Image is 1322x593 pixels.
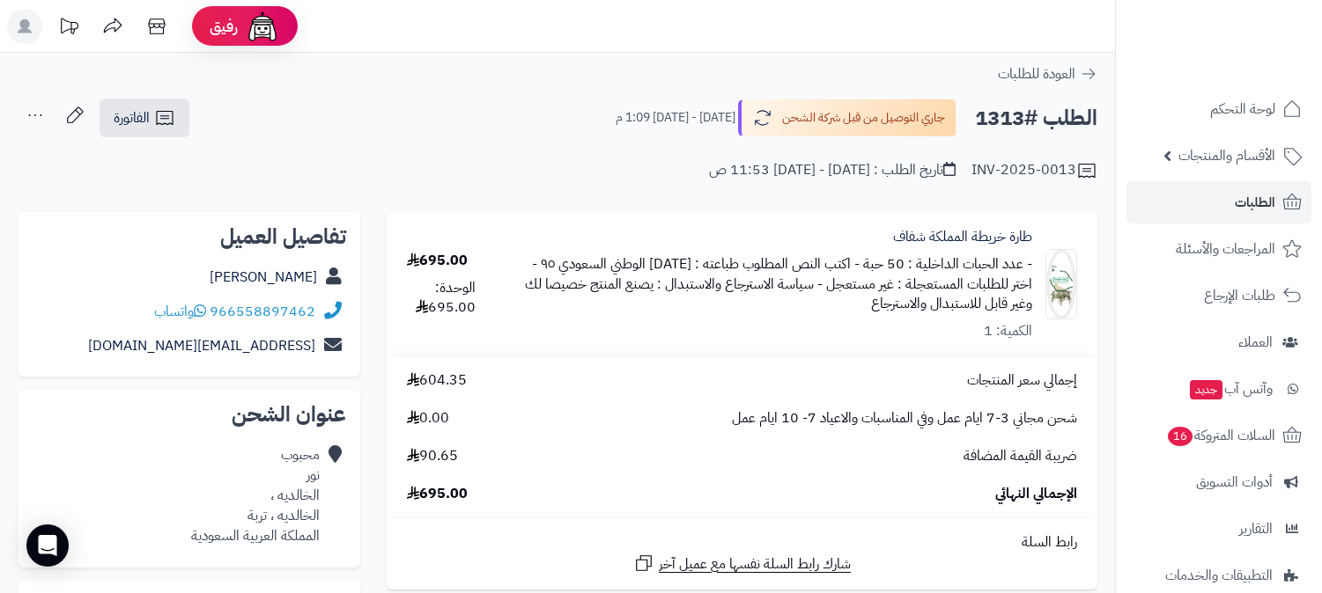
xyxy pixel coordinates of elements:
[1202,49,1305,86] img: logo-2.png
[998,63,1075,84] span: العودة للطلبات
[1126,321,1311,363] a: العملاء
[709,160,956,180] div: تاريخ الطلب : [DATE] - [DATE] 11:53 ص
[1165,563,1273,588] span: التطبيقات والخدمات
[525,274,1032,315] small: - سياسة الاسترجاع والاستبدال : يصنع المنتج خصيصا لك وغير قابل للاستبدال والاسترجاع
[394,532,1090,553] div: رابط السلة
[1210,97,1275,121] span: لوحة التحكم
[210,16,238,37] span: رفيق
[210,267,317,288] a: [PERSON_NAME]
[616,109,735,127] small: [DATE] - [DATE] 1:09 م
[114,107,150,128] span: الفاتورة
[1190,380,1222,399] span: جديد
[407,370,467,391] span: 604.35
[995,484,1077,504] span: الإجمالي النهائي
[998,63,1097,84] a: العودة للطلبات
[1204,283,1275,308] span: طلبات الإرجاع
[407,251,468,271] div: 695.00
[975,100,1097,136] h2: الطلب #1313
[1126,461,1311,503] a: أدوات التسويق
[1235,190,1275,215] span: الطلبات
[1239,516,1273,541] span: التقارير
[1126,368,1311,410] a: وآتس آبجديد
[1178,143,1275,168] span: الأقسام والمنتجات
[1126,275,1311,317] a: طلبات الإرجاع
[407,484,468,504] span: 695.00
[1188,377,1273,401] span: وآتس آب
[191,445,320,545] div: محبوب نور الخالديه ، الخالديه ، تربة المملكة العربية السعودية
[210,301,315,322] a: 966558897462
[659,554,851,575] span: شارك رابط السلة نفسها مع عميل آخر
[407,446,458,466] span: 90.65
[245,9,280,44] img: ai-face.png
[407,278,476,318] div: الوحدة: 695.00
[26,524,69,567] div: Open Intercom Messenger
[541,253,860,275] small: - اكتب النص المطلوب طباعته : [DATE] الوطني السعودي ٩٥
[732,408,1077,428] span: شحن مجاني 3-7 ايام عمل وفي المناسبات والاعياد 7- 10 ايام عمل
[1176,237,1275,261] span: المراجعات والأسئلة
[88,335,315,356] a: [EMAIL_ADDRESS][DOMAIN_NAME]
[47,9,91,48] a: تحديثات المنصة
[1196,470,1273,494] span: أدوات التسويق
[863,253,1032,275] small: - عدد الحبات الداخلية : 50 حبة
[893,227,1032,247] a: طارة خريطة المملكة شفاف
[32,226,346,247] h2: تفاصيل العميل
[971,160,1097,181] div: INV-2025-0013
[32,404,346,425] h2: عنوان الشحن
[964,446,1077,466] span: ضريبة القيمة المضافة
[967,370,1077,391] span: إجمالي سعر المنتجات
[154,301,206,322] a: واتساب
[532,253,1032,295] small: - اختر للطلبات المستعجلة : غير مستعجل
[100,99,189,137] a: الفاتورة
[1126,414,1311,457] a: السلات المتروكة16
[1238,330,1273,355] span: العملاء
[1126,508,1311,550] a: التقارير
[407,408,449,428] span: 0.00
[984,321,1032,341] div: الكمية: 1
[1046,249,1076,319] img: 1756757101-Copy%20of%20%D8%B5%D9%88%D8%B1%20%D8%A3%D9%82%D8%B3%D8%A7%D9%85%20%D8%A7%D9%84%D9%88%D...
[633,553,851,575] a: شارك رابط السلة نفسها مع عميل آخر
[1166,423,1275,448] span: السلات المتروكة
[738,99,956,136] button: جاري التوصيل من قبل شركة الشحن
[1126,181,1311,223] a: الطلبات
[1126,228,1311,270] a: المراجعات والأسئلة
[1126,88,1311,130] a: لوحة التحكم
[1168,427,1193,446] span: 16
